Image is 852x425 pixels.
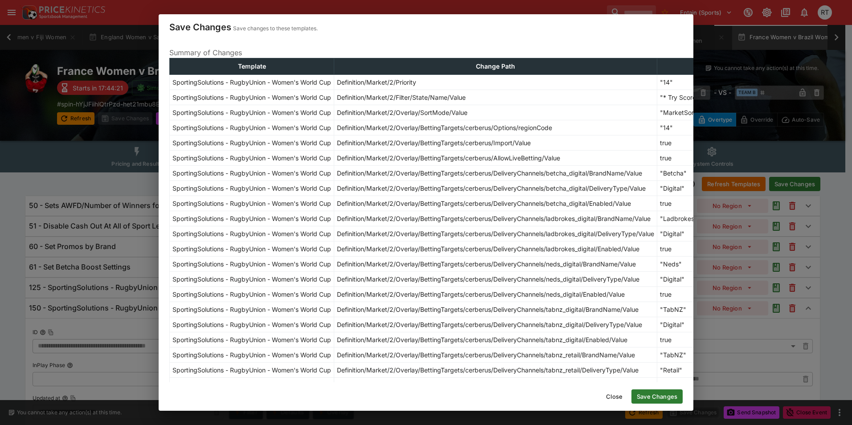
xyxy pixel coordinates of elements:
p: Definition/Market/2/Overlay/BettingTargets/cerberus/DeliveryChannels/tabnz_retail/DeliveryType/Value [337,365,639,375]
td: SportingSolutions - RugbyUnion - Women's World Cup [170,317,334,332]
p: Summary of Changes [169,47,683,58]
p: Definition/Market/2/Overlay/BettingTargets/cerberus/DeliveryChannels/neds_digital/Enabled/Value [337,290,625,299]
td: "TabNZ" [657,347,836,363]
td: SportingSolutions - RugbyUnion - Women's World Cup [170,211,334,226]
td: SportingSolutions - RugbyUnion - Women's World Cup [170,166,334,181]
td: "MarketSortModePrice" [657,105,836,120]
td: SportingSolutions - RugbyUnion - Women's World Cup [170,120,334,135]
th: Base Value [657,58,836,75]
p: Definition/Market/2/Overlay/BettingTargets/cerberus/DeliveryChannels/tabnz_digital/Enabled/Value [337,335,627,344]
td: "Betcha" [657,166,836,181]
td: SportingSolutions - RugbyUnion - Women's World Cup [170,241,334,257]
td: true [657,196,836,211]
td: true [657,378,836,393]
p: Definition/Market/2/Overlay/BettingTargets/cerberus/DeliveryChannels/tabnz_retail/BrandName/Value [337,350,635,360]
th: Template [170,58,334,75]
td: "14" [657,75,836,90]
h4: Save Changes [169,21,231,33]
button: Close [601,389,628,404]
td: SportingSolutions - RugbyUnion - Women's World Cup [170,272,334,287]
p: Definition/Market/2/Overlay/BettingTargets/cerberus/DeliveryChannels/ladbrokes_digital/Enabled/Value [337,244,639,253]
p: Definition/Market/2/Overlay/BettingTargets/cerberus/DeliveryChannels/betcha_digital/DeliveryType/... [337,184,646,193]
td: "Neds" [657,257,836,272]
td: true [657,241,836,257]
td: "Ladbrokes" [657,211,836,226]
td: SportingSolutions - RugbyUnion - Women's World Cup [170,302,334,317]
td: "Digital" [657,181,836,196]
p: Definition/Market/2/Overlay/BettingTargets/cerberus/DeliveryChannels/betcha_digital/BrandName/Value [337,168,642,178]
td: SportingSolutions - RugbyUnion - Women's World Cup [170,378,334,393]
button: Save Changes [631,389,683,404]
td: SportingSolutions - RugbyUnion - Women's World Cup [170,347,334,363]
p: Save changes to these templates. [233,24,318,33]
p: Definition/Market/2/Overlay/BettingTargets/cerberus/Options/regionCode [337,123,552,132]
p: Definition/Market/2/Overlay/BettingTargets/cerberus/Import/Value [337,138,531,147]
td: true [657,135,836,151]
p: Definition/Market/2/Overlay/SortMode/Value [337,108,467,117]
td: SportingSolutions - RugbyUnion - Women's World Cup [170,90,334,105]
td: SportingSolutions - RugbyUnion - Women's World Cup [170,151,334,166]
td: "14" [657,120,836,135]
td: "Digital" [657,272,836,287]
p: Definition/Market/2/Overlay/BettingTargets/cerberus/DeliveryChannels/tabnz_digital/DeliveryType/V... [337,320,642,329]
p: Definition/Market/2/Overlay/BettingTargets/cerberus/DeliveryChannels/ladbrokes_digital/BrandName/... [337,214,651,223]
td: SportingSolutions - RugbyUnion - Women's World Cup [170,257,334,272]
td: true [657,151,836,166]
td: "Retail" [657,363,836,378]
td: SportingSolutions - RugbyUnion - Women's World Cup [170,135,334,151]
td: true [657,332,836,347]
p: Definition/Market/2/Overlay/BettingTargets/cerberus/DeliveryChannels/tabnz_digital/BrandName/Value [337,305,639,314]
th: Change Path [334,58,657,75]
td: SportingSolutions - RugbyUnion - Women's World Cup [170,363,334,378]
td: SportingSolutions - RugbyUnion - Women's World Cup [170,75,334,90]
td: SportingSolutions - RugbyUnion - Women's World Cup [170,196,334,211]
p: Definition/Market/2/Filter/State/Name/Value [337,93,466,102]
td: "Digital" [657,317,836,332]
td: "Digital" [657,226,836,241]
td: "* Try Scorer" [657,90,836,105]
td: "TabNZ" [657,302,836,317]
td: true [657,287,836,302]
p: Definition/Market/2/Overlay/BettingTargets/cerberus/DeliveryChannels/neds_digital/BrandName/Value [337,259,636,269]
td: SportingSolutions - RugbyUnion - Women's World Cup [170,287,334,302]
p: Definition/Market/2/Priority [337,78,416,87]
td: SportingSolutions - RugbyUnion - Women's World Cup [170,332,334,347]
p: Definition/Market/2/Overlay/BettingTargets/cerberus/AllowLiveBetting/Value [337,153,560,163]
p: Definition/Market/2/Overlay/BettingTargets/cerberus/DeliveryChannels/betcha_digital/Enabled/Value [337,199,631,208]
td: SportingSolutions - RugbyUnion - Women's World Cup [170,105,334,120]
td: SportingSolutions - RugbyUnion - Women's World Cup [170,181,334,196]
p: Definition/Market/2/Overlay/BettingTargets/cerberus/DeliveryChannels/ladbrokes_digital/DeliveryTy... [337,229,654,238]
p: Definition/Market/2/Overlay/BettingTargets/cerberus/DeliveryChannels/tabnz_retail/Enabled/Value [337,380,624,390]
td: SportingSolutions - RugbyUnion - Women's World Cup [170,226,334,241]
p: Definition/Market/2/Overlay/BettingTargets/cerberus/DeliveryChannels/neds_digital/DeliveryType/Value [337,274,639,284]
